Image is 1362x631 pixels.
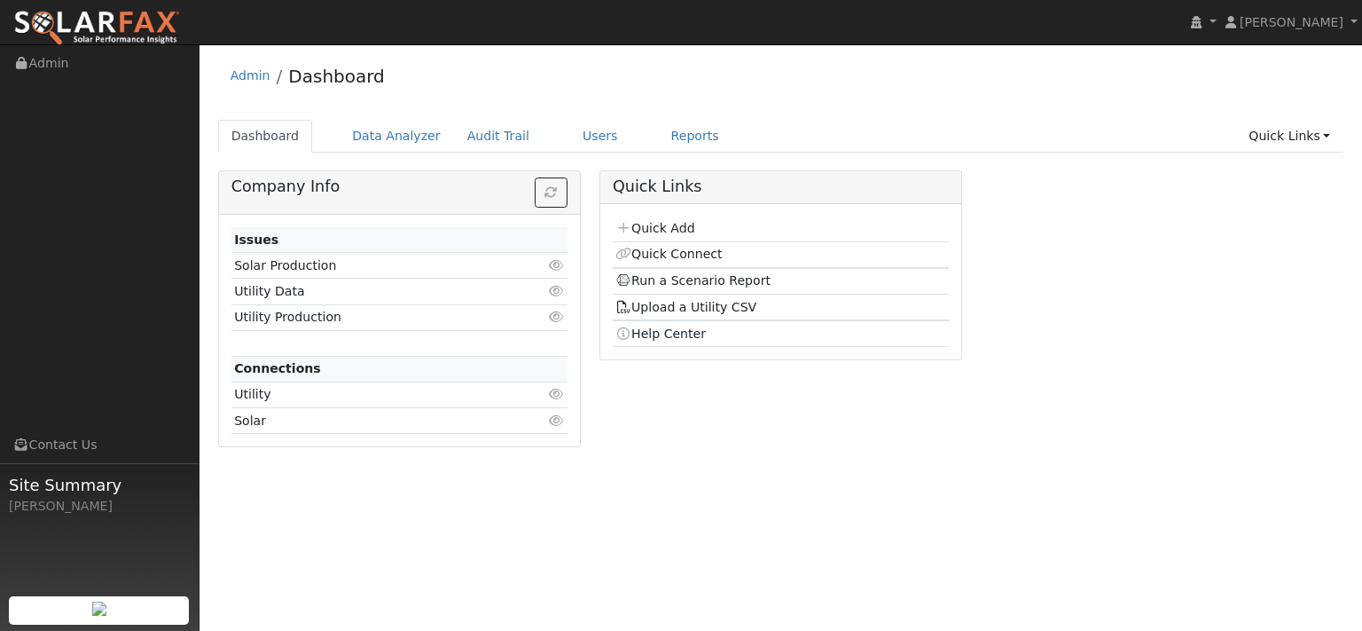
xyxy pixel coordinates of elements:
[615,247,722,261] a: Quick Connect
[231,408,513,434] td: Solar
[234,361,321,375] strong: Connections
[231,304,513,330] td: Utility Production
[615,327,706,341] a: Help Center
[549,388,565,400] i: Click to view
[615,300,756,314] a: Upload a Utility CSV
[549,311,565,323] i: Click to view
[231,382,513,407] td: Utility
[218,120,313,153] a: Dashboard
[454,120,543,153] a: Audit Trail
[231,279,513,304] td: Utility Data
[231,253,513,279] td: Solar Production
[13,10,180,47] img: SolarFax
[658,120,732,153] a: Reports
[615,273,771,288] a: Run a Scenario Report
[1240,15,1343,29] span: [PERSON_NAME]
[549,259,565,272] i: Click to view
[1235,120,1343,153] a: Quick Links
[231,177,567,196] h5: Company Info
[9,473,190,497] span: Site Summary
[234,233,278,247] strong: Issues
[339,120,454,153] a: Data Analyzer
[613,177,949,196] h5: Quick Links
[231,68,270,83] a: Admin
[549,285,565,297] i: Click to view
[549,414,565,427] i: Click to view
[9,497,190,516] div: [PERSON_NAME]
[569,120,631,153] a: Users
[92,602,106,616] img: retrieve
[615,221,694,235] a: Quick Add
[288,66,385,87] a: Dashboard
